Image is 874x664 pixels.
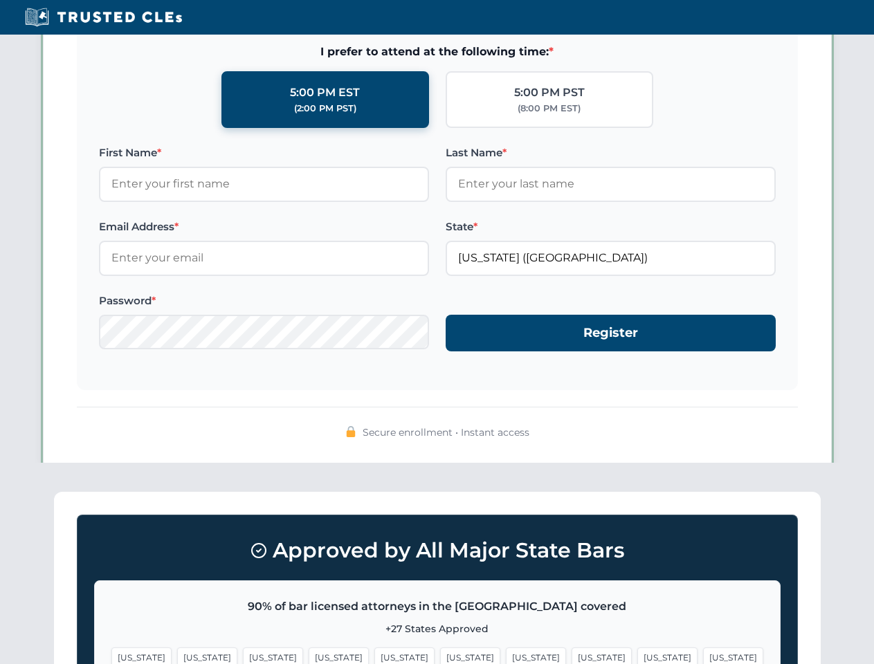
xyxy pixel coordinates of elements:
[345,426,356,437] img: 🔒
[446,219,776,235] label: State
[111,598,763,616] p: 90% of bar licensed attorneys in the [GEOGRAPHIC_DATA] covered
[446,315,776,351] button: Register
[99,293,429,309] label: Password
[99,219,429,235] label: Email Address
[99,167,429,201] input: Enter your first name
[290,84,360,102] div: 5:00 PM EST
[446,145,776,161] label: Last Name
[446,241,776,275] input: Florida (FL)
[21,7,186,28] img: Trusted CLEs
[99,43,776,61] span: I prefer to attend at the following time:
[518,102,581,116] div: (8:00 PM EST)
[514,84,585,102] div: 5:00 PM PST
[363,425,529,440] span: Secure enrollment • Instant access
[111,621,763,636] p: +27 States Approved
[99,241,429,275] input: Enter your email
[446,167,776,201] input: Enter your last name
[294,102,356,116] div: (2:00 PM PST)
[99,145,429,161] label: First Name
[94,532,781,569] h3: Approved by All Major State Bars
